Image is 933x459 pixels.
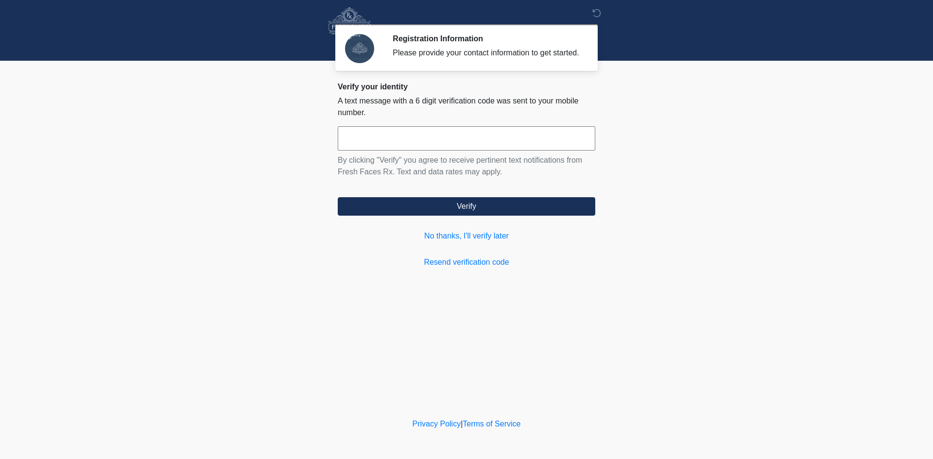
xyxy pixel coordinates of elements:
[338,154,595,178] p: By clicking "Verify" you agree to receive pertinent text notifications from Fresh Faces Rx. Text ...
[413,420,461,428] a: Privacy Policy
[338,95,595,119] p: A text message with a 6 digit verification code was sent to your mobile number.
[338,197,595,216] button: Verify
[463,420,520,428] a: Terms of Service
[338,256,595,268] a: Resend verification code
[461,420,463,428] a: |
[393,47,581,59] div: Please provide your contact information to get started.
[345,34,374,63] img: Agent Avatar
[328,7,371,39] img: Fresh Faces Rx Logo
[338,82,595,91] h2: Verify your identity
[338,230,595,242] a: No thanks, I'll verify later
